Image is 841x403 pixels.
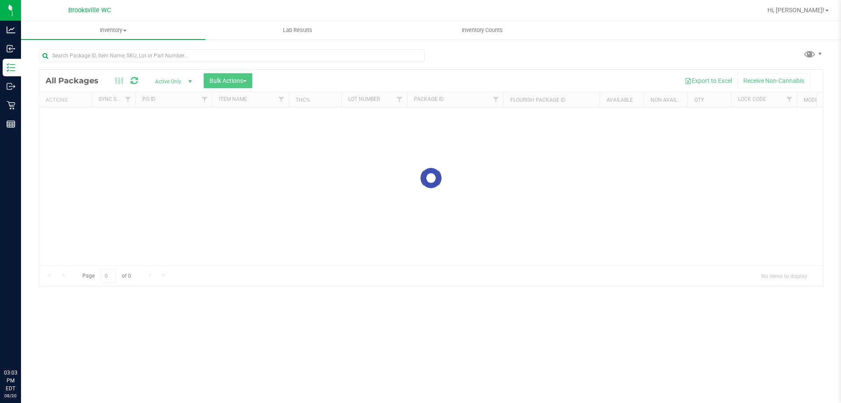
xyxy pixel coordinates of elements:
[68,7,111,14] span: Brooksville WC
[7,82,15,91] inline-svg: Outbound
[7,63,15,72] inline-svg: Inventory
[39,49,424,62] input: Search Package ID, Item Name, SKU, Lot or Part Number...
[7,44,15,53] inline-svg: Inbound
[767,7,824,14] span: Hi, [PERSON_NAME]!
[205,21,390,39] a: Lab Results
[390,21,574,39] a: Inventory Counts
[21,21,205,39] a: Inventory
[271,26,324,34] span: Lab Results
[7,25,15,34] inline-svg: Analytics
[4,392,17,399] p: 08/20
[21,26,205,34] span: Inventory
[4,369,17,392] p: 03:03 PM EDT
[7,120,15,128] inline-svg: Reports
[7,101,15,110] inline-svg: Retail
[450,26,515,34] span: Inventory Counts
